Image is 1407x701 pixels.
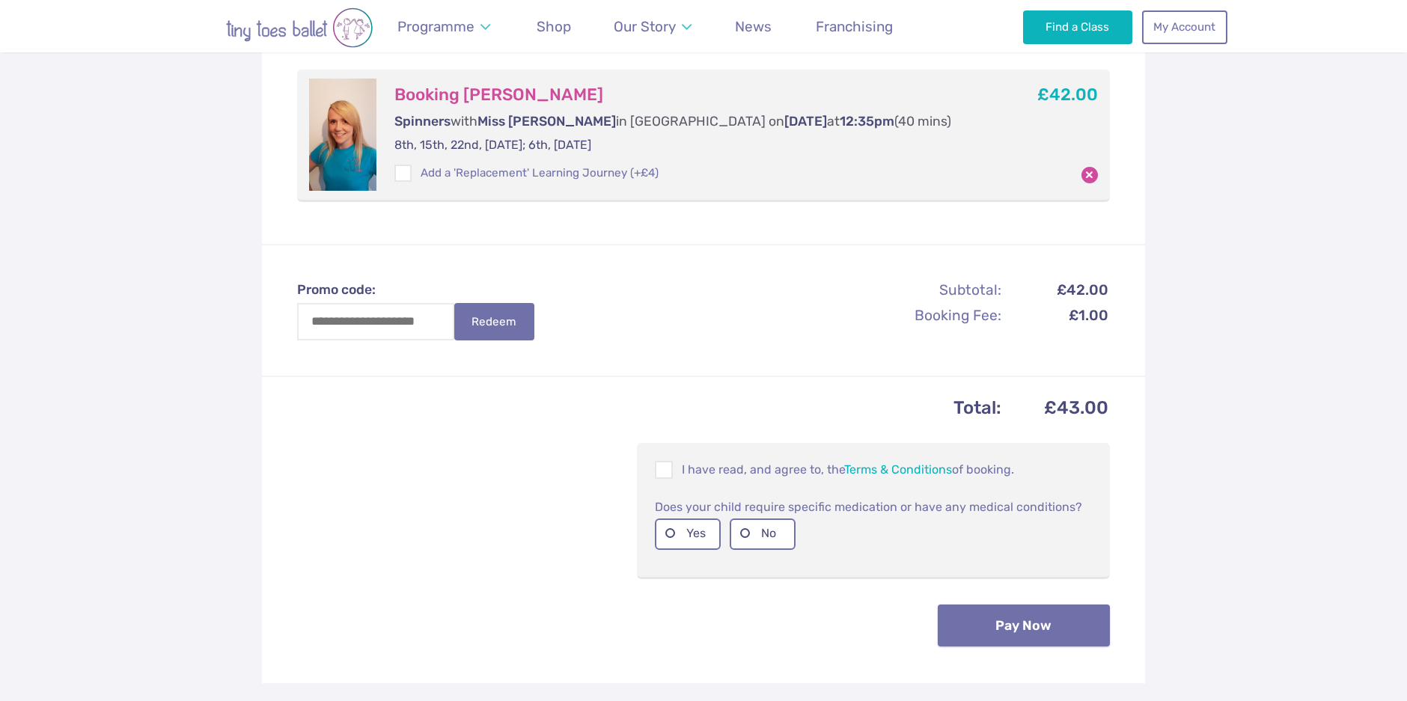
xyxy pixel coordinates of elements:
[614,18,676,35] span: Our Story
[1142,10,1227,43] a: My Account
[1004,393,1108,423] td: £43.00
[297,281,549,299] label: Promo code:
[808,9,900,44] a: Franchising
[938,604,1110,646] button: Pay Now
[397,18,474,35] span: Programme
[607,9,699,44] a: Our Story
[655,498,1092,515] p: Does your child require specific medication or have any medical conditions?
[842,278,1002,302] th: Subtotal:
[728,9,779,44] a: News
[454,303,534,340] button: Redeem
[1004,278,1108,302] td: £42.00
[655,461,1092,479] p: I have read, and agree to, the of booking.
[1023,10,1133,43] a: Find a Class
[529,9,578,44] a: Shop
[390,9,497,44] a: Programme
[477,114,616,129] span: Miss [PERSON_NAME]
[180,7,419,48] img: tiny toes ballet
[844,462,952,477] a: Terms & Conditions
[394,112,984,131] p: with in [GEOGRAPHIC_DATA] on at (40 mins)
[394,165,658,181] label: Add a 'Replacement' Learning Journey (+£4)
[1004,303,1108,328] td: £1.00
[394,114,451,129] span: Spinners
[735,18,772,35] span: News
[816,18,893,35] span: Franchising
[537,18,571,35] span: Shop
[842,303,1002,328] th: Booking Fee:
[730,518,796,549] label: No
[655,518,721,549] label: Yes
[394,85,984,105] h3: Booking [PERSON_NAME]
[784,114,827,129] span: [DATE]
[1037,85,1098,105] b: £42.00
[394,137,984,153] p: 8th, 15th, 22nd, [DATE]; 6th, [DATE]
[299,393,1002,423] th: Total:
[840,114,894,129] span: 12:35pm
